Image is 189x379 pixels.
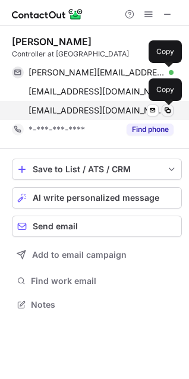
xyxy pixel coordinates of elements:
span: Find work email [31,276,177,286]
button: Send email [12,216,182,237]
span: Notes [31,299,177,310]
img: ContactOut v5.3.10 [12,7,83,21]
span: [EMAIL_ADDRESS][DOMAIN_NAME] [29,105,165,116]
span: [PERSON_NAME][EMAIL_ADDRESS][DOMAIN_NAME] [29,67,165,78]
button: AI write personalized message [12,187,182,209]
button: Add to email campaign [12,244,182,266]
div: Save to List / ATS / CRM [33,165,161,174]
button: Notes [12,296,182,313]
button: Reveal Button [127,124,174,135]
div: Controller at [GEOGRAPHIC_DATA] [12,49,182,59]
span: Add to email campaign [32,250,127,260]
span: Send email [33,222,78,231]
button: save-profile-one-click [12,159,182,180]
div: [PERSON_NAME] [12,36,92,48]
span: [EMAIL_ADDRESS][DOMAIN_NAME] [29,86,165,97]
span: AI write personalized message [33,193,159,203]
button: Find work email [12,273,182,289]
